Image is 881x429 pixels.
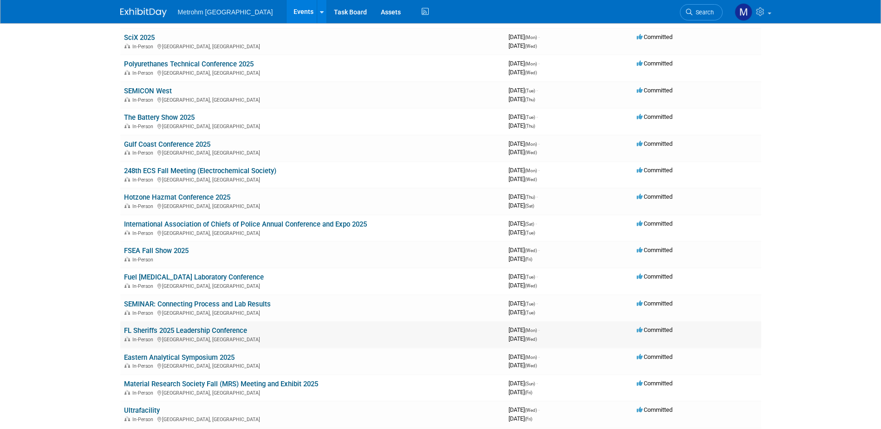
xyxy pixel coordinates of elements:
span: (Wed) [525,177,537,182]
span: Committed [637,220,672,227]
span: - [538,60,540,67]
img: In-Person Event [124,203,130,208]
a: Eastern Analytical Symposium 2025 [124,353,235,362]
div: [GEOGRAPHIC_DATA], [GEOGRAPHIC_DATA] [124,335,501,343]
span: In-Person [132,150,156,156]
img: In-Person Event [124,230,130,235]
span: (Thu) [525,123,535,129]
a: Material Research Society Fall (MRS) Meeting and Exhibit 2025 [124,380,318,388]
span: - [538,167,540,174]
div: [GEOGRAPHIC_DATA], [GEOGRAPHIC_DATA] [124,309,501,316]
div: [GEOGRAPHIC_DATA], [GEOGRAPHIC_DATA] [124,122,501,130]
span: Metrohm [GEOGRAPHIC_DATA] [178,8,273,16]
a: SciX 2025 [124,33,155,42]
span: [DATE] [509,415,532,422]
span: (Wed) [525,70,537,75]
span: Committed [637,300,672,307]
span: (Wed) [525,363,537,368]
span: (Mon) [525,328,537,333]
span: - [538,140,540,147]
span: In-Person [132,177,156,183]
span: [DATE] [509,300,538,307]
span: [DATE] [509,87,538,94]
span: In-Person [132,97,156,103]
img: In-Person Event [124,44,130,48]
span: In-Person [132,363,156,369]
span: [DATE] [509,380,538,387]
span: (Wed) [525,283,537,288]
div: [GEOGRAPHIC_DATA], [GEOGRAPHIC_DATA] [124,362,501,369]
span: [DATE] [509,229,535,236]
a: Gulf Coast Conference 2025 [124,140,210,149]
span: Committed [637,353,672,360]
span: (Wed) [525,44,537,49]
span: (Fri) [525,257,532,262]
div: [GEOGRAPHIC_DATA], [GEOGRAPHIC_DATA] [124,282,501,289]
span: [DATE] [509,335,537,342]
div: [GEOGRAPHIC_DATA], [GEOGRAPHIC_DATA] [124,42,501,50]
img: In-Person Event [124,337,130,341]
span: In-Person [132,283,156,289]
span: [DATE] [509,202,534,209]
span: [DATE] [509,140,540,147]
div: [GEOGRAPHIC_DATA], [GEOGRAPHIC_DATA] [124,149,501,156]
span: [DATE] [509,389,532,396]
span: [DATE] [509,353,540,360]
div: [GEOGRAPHIC_DATA], [GEOGRAPHIC_DATA] [124,69,501,76]
span: [DATE] [509,149,537,156]
span: (Thu) [525,97,535,102]
span: Committed [637,140,672,147]
span: (Wed) [525,337,537,342]
span: [DATE] [509,175,537,182]
span: [DATE] [509,362,537,369]
img: In-Person Event [124,283,130,288]
span: [DATE] [509,406,540,413]
span: Committed [637,33,672,40]
span: - [538,326,540,333]
img: In-Person Event [124,310,130,315]
span: [DATE] [509,255,532,262]
span: (Tue) [525,310,535,315]
img: In-Person Event [124,123,130,128]
img: Michelle Simoes [735,3,752,21]
div: [GEOGRAPHIC_DATA], [GEOGRAPHIC_DATA] [124,202,501,209]
span: In-Person [132,337,156,343]
span: - [536,380,538,387]
span: [DATE] [509,309,535,316]
span: (Thu) [525,195,535,200]
a: The Battery Show 2025 [124,113,195,122]
a: 248th ECS Fall Meeting (Electrochemical Society) [124,167,276,175]
span: - [538,353,540,360]
span: [DATE] [509,113,538,120]
a: Search [680,4,723,20]
a: SEMICON West [124,87,172,95]
span: In-Person [132,230,156,236]
span: Committed [637,406,672,413]
img: In-Person Event [124,257,130,261]
span: (Mon) [525,168,537,173]
span: [DATE] [509,122,535,129]
span: In-Person [132,203,156,209]
span: - [538,33,540,40]
a: Ultrafacility [124,406,160,415]
span: - [536,273,538,280]
span: (Tue) [525,115,535,120]
span: Committed [637,167,672,174]
span: (Sat) [525,221,534,227]
span: In-Person [132,123,156,130]
span: [DATE] [509,42,537,49]
span: In-Person [132,390,156,396]
span: In-Person [132,257,156,263]
span: [DATE] [509,167,540,174]
span: [DATE] [509,247,540,253]
span: (Mon) [525,142,537,147]
span: - [538,247,540,253]
img: In-Person Event [124,390,130,395]
span: (Fri) [525,390,532,395]
span: Committed [637,60,672,67]
span: (Tue) [525,88,535,93]
span: [DATE] [509,193,538,200]
a: Polyurethanes Technical Conference 2025 [124,60,254,68]
span: In-Person [132,416,156,422]
img: In-Person Event [124,177,130,182]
